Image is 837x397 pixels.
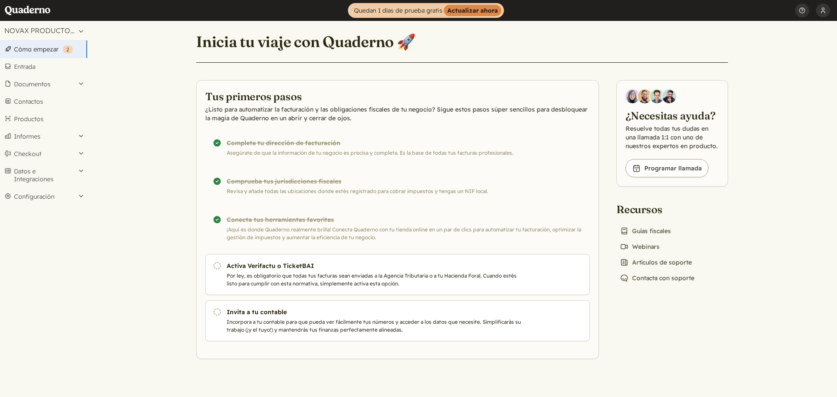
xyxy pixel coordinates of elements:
[626,109,719,122] h2: ¿Necesitas ayuda?
[616,202,698,216] h2: Recursos
[66,46,69,53] span: 2
[205,89,590,103] h2: Tus primeros pasos
[227,308,524,316] h3: Invita a tu contable
[227,318,524,334] p: Incorpora a tu contable para que pueda ver fácilmente tus números y acceder a los datos que neces...
[616,272,698,284] a: Contacta con soporte
[638,89,652,103] img: Jairo Fumero, Account Executive at Quaderno
[205,105,590,122] p: ¿Listo para automatizar la facturación y las obligaciones fiscales de tu negocio? Sigue estos pas...
[616,241,663,253] a: Webinars
[616,256,695,268] a: Artículos de soporte
[205,300,590,341] a: Invita a tu contable Incorpora a tu contable para que pueda ver fácilmente tus números y acceder ...
[196,32,415,51] h1: Inicia tu viaje con Quaderno 🚀
[662,89,676,103] img: Javier Rubio, DevRel at Quaderno
[626,159,708,177] a: Programar llamada
[444,5,501,16] strong: Actualizar ahora
[205,254,590,295] a: Activa Verifactu o TicketBAI Por ley, es obligatorio que todas tus facturas sean enviadas a la Ag...
[616,225,674,237] a: Guías fiscales
[227,261,524,270] h3: Activa Verifactu o TicketBAI
[227,272,524,288] p: Por ley, es obligatorio que todas tus facturas sean enviadas a la Agencia Tributaria o a tu Hacie...
[626,124,719,150] p: Resuelve todas tus dudas en una llamada 1:1 con uno de nuestros expertos en producto.
[650,89,664,103] img: Ivo Oltmans, Business Developer at Quaderno
[626,89,640,103] img: Diana Carrasco, Account Executive at Quaderno
[348,3,504,18] a: Quedan 1 días de prueba gratisActualizar ahora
